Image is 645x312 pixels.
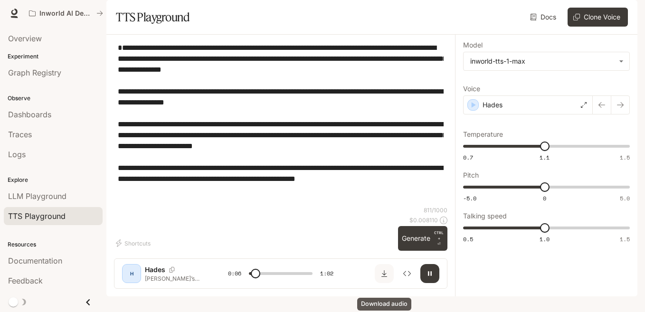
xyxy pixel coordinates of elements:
p: Hades [145,265,165,274]
span: 1.5 [620,235,630,243]
button: Shortcuts [114,236,154,251]
a: Docs [528,8,560,27]
span: -5.0 [463,194,476,202]
p: ⏎ [434,230,444,247]
span: 1.0 [540,235,550,243]
p: Talking speed [463,213,507,219]
span: 1.5 [620,153,630,161]
span: 0.7 [463,153,473,161]
span: 1.1 [540,153,550,161]
span: 5.0 [620,194,630,202]
p: CTRL + [434,230,444,241]
p: Model [463,42,483,48]
p: Inworld AI Demos [39,9,93,18]
button: Clone Voice [568,8,628,27]
p: [PERSON_NAME]’s eyes widened. Beads of sweat formed along his hairline. He tried to speak, but hi... [145,274,205,283]
button: GenerateCTRL +⏎ [398,226,447,251]
div: H [124,266,139,281]
span: 0:06 [228,269,241,278]
span: 0 [543,194,546,202]
p: Temperature [463,131,503,138]
button: All workspaces [25,4,107,23]
button: Copy Voice ID [165,267,179,273]
div: Download audio [357,298,411,311]
button: Inspect [398,264,417,283]
h1: TTS Playground [116,8,190,27]
span: 1:02 [320,269,333,278]
p: Voice [463,85,480,92]
span: 0.5 [463,235,473,243]
button: Download audio [375,264,394,283]
p: Hades [483,100,503,110]
div: inworld-tts-1-max [470,57,614,66]
div: inworld-tts-1-max [464,52,629,70]
p: Pitch [463,172,479,179]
